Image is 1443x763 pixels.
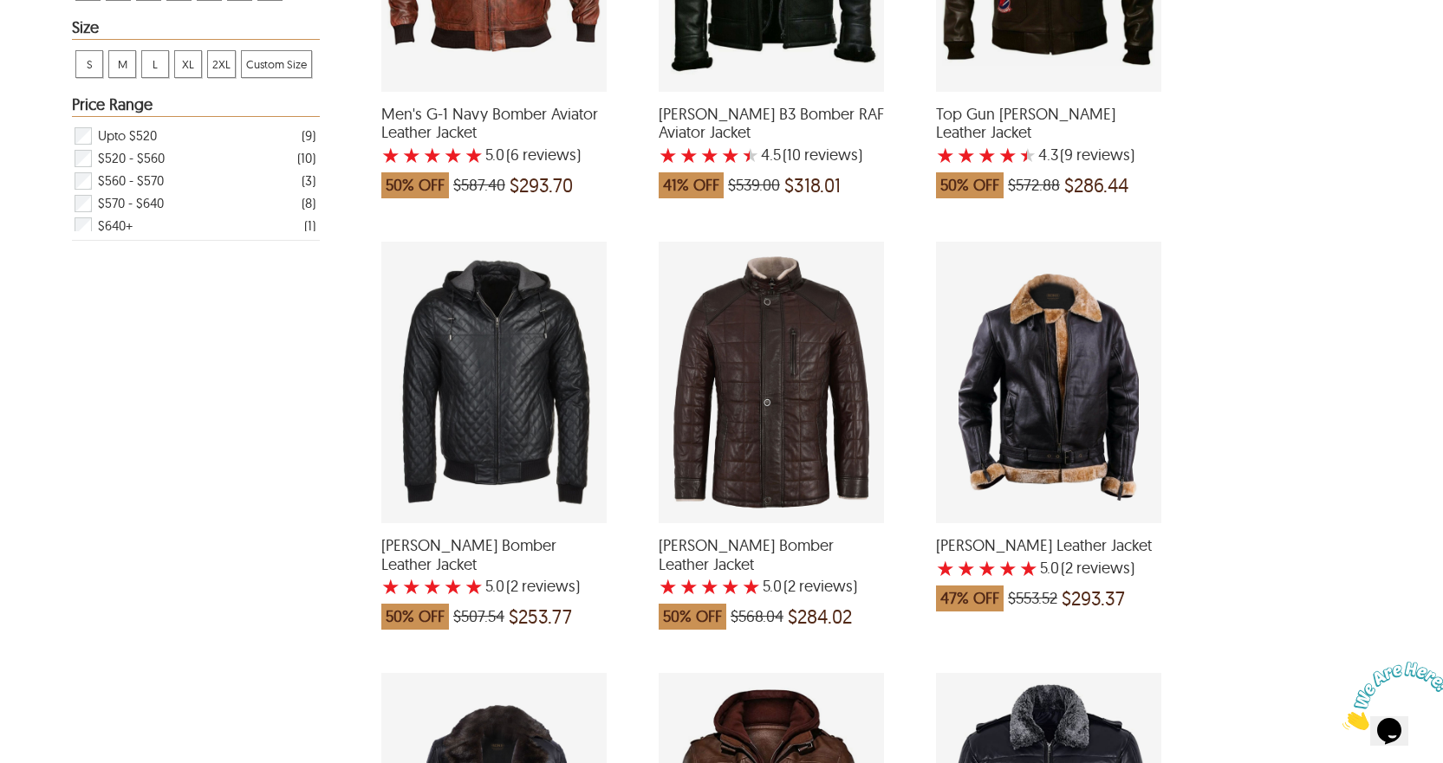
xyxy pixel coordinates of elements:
label: 2 rating [957,146,976,164]
span: 50% OFF [381,604,449,630]
label: 4 rating [721,146,740,164]
label: 2 rating [679,578,699,595]
label: 1 rating [659,146,678,164]
span: $318.01 [784,177,841,194]
span: (2 [783,578,796,595]
div: Filter $520 - $560 Men Bomber Leather Jackets [73,147,315,170]
span: 50% OFF [936,172,1004,198]
span: 41% OFF [659,172,724,198]
span: 50% OFF [381,172,449,198]
a: Men's G-1 Navy Bomber Aviator Leather Jacket with a 5 Star Rating 6 Product Review which was at a... [381,81,607,207]
span: reviews [1073,146,1130,164]
span: ) [1061,559,1134,577]
label: 2 rating [957,559,976,577]
span: 2XL [208,51,235,77]
label: 4 rating [444,578,463,595]
span: $286.44 [1064,177,1128,194]
label: 5 rating [465,146,484,164]
span: (6 [506,146,519,164]
label: 5 rating [465,578,484,595]
label: 4 rating [998,559,1017,577]
label: 5.0 [763,578,782,595]
span: reviews [796,578,853,595]
label: 5 rating [742,146,759,164]
div: Filter $570 - $640 Men Bomber Leather Jackets [73,192,315,215]
span: (10 [783,146,801,164]
span: $539.00 [728,177,780,194]
img: Chat attention grabber [7,7,114,75]
span: $293.37 [1062,590,1125,607]
span: reviews [1073,559,1130,577]
span: $560 - $570 [98,170,164,192]
label: 5 rating [742,578,761,595]
span: $284.02 [788,608,852,625]
div: Filter $640+ Men Bomber Leather Jackets [73,215,315,237]
div: Filter $560 - $570 Men Bomber Leather Jackets [73,170,315,192]
label: 1 rating [936,146,955,164]
label: 3 rating [978,559,997,577]
div: View 2XL Men Bomber Leather Jackets [207,50,236,78]
iframe: chat widget [1336,655,1443,737]
label: 4.5 [761,146,781,164]
span: $253.77 [509,608,572,625]
span: ) [1060,146,1134,164]
span: M [109,51,135,77]
div: View XL Men Bomber Leather Jackets [174,50,202,78]
div: View L Men Bomber Leather Jackets [141,50,169,78]
span: (2 [1061,559,1073,577]
span: 47% OFF [936,585,1004,611]
label: 3 rating [978,146,997,164]
span: S [76,51,102,77]
label: 1 rating [381,578,400,595]
label: 5.0 [485,146,504,164]
label: 4 rating [721,578,740,595]
div: ( 10 ) [297,147,315,169]
label: 3 rating [423,578,442,595]
span: ) [506,578,580,595]
label: 5 rating [1019,146,1037,164]
span: $520 - $560 [98,147,165,170]
div: View M Men Bomber Leather Jackets [108,50,136,78]
span: $570 - $640 [98,192,164,215]
label: 5.0 [1040,559,1059,577]
label: 2 rating [402,578,421,595]
span: $587.40 [453,177,505,194]
span: $293.70 [510,177,573,194]
span: reviews [519,146,576,164]
span: reviews [801,146,858,164]
span: Men's G-1 Navy Bomber Aviator Leather Jacket [381,105,607,142]
label: 3 rating [700,146,719,164]
span: $640+ [98,215,133,237]
label: 1 rating [381,146,400,164]
div: View Custom Size Men Bomber Leather Jackets [241,50,312,78]
label: 4 rating [444,146,463,164]
span: $568.04 [731,608,783,625]
div: ( 3 ) [302,170,315,191]
span: $553.52 [1008,590,1057,607]
span: Scott Shearling Leather Jacket [936,536,1161,555]
span: ) [783,578,857,595]
label: 5.0 [485,578,504,595]
div: Filter Upto $520 Men Bomber Leather Jackets [73,125,315,147]
span: Tom Bomber Leather Jacket [381,536,607,573]
span: $507.54 [453,608,504,625]
span: 50% OFF [659,604,726,630]
div: Heading Filter Men Bomber Leather Jackets by Price Range [72,96,320,117]
span: ) [506,146,581,164]
span: $572.88 [1008,177,1060,194]
label: 4.3 [1038,146,1058,164]
span: Custom Size [242,51,311,77]
div: ( 8 ) [302,192,315,214]
a: Tom Bomber Leather Jacket with a 5 Star Rating 2 Product Review which was at a price of $507.54, ... [381,512,607,638]
label: 3 rating [700,578,719,595]
span: (2 [506,578,518,595]
label: 2 rating [679,146,699,164]
label: 1 rating [659,578,678,595]
div: ( 1 ) [304,215,315,236]
div: Heading Filter Men Bomber Leather Jackets by Size [72,19,320,40]
span: reviews [518,578,575,595]
a: Troy B3 Bomber RAF Aviator Jacket with a 4.5 Star Rating 10 Product Review which was at a price o... [659,81,884,207]
span: Troy B3 Bomber RAF Aviator Jacket [659,105,884,142]
span: Todd Bomber Leather Jacket [659,536,884,573]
